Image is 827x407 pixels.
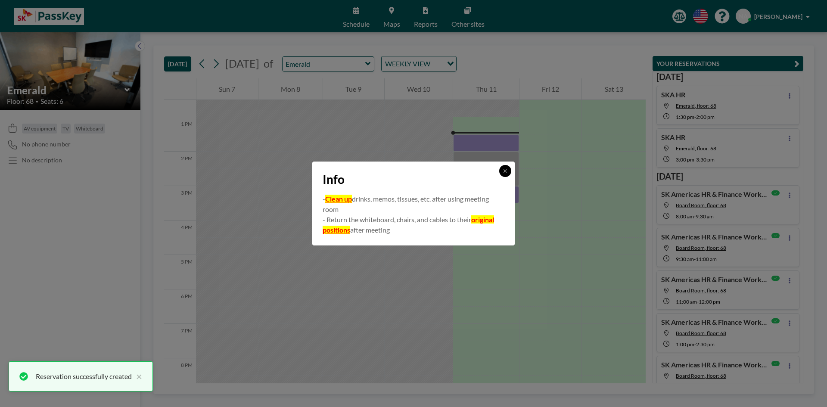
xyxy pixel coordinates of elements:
[323,214,504,235] p: - Return the whiteboard, chairs, and cables to their after meeting
[323,172,345,187] span: Info
[132,371,142,382] button: close
[323,194,504,214] p: - drinks, memos, tissues, etc. after using meeting room
[325,195,352,203] u: Clean up
[36,371,132,382] div: Reservation successfully created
